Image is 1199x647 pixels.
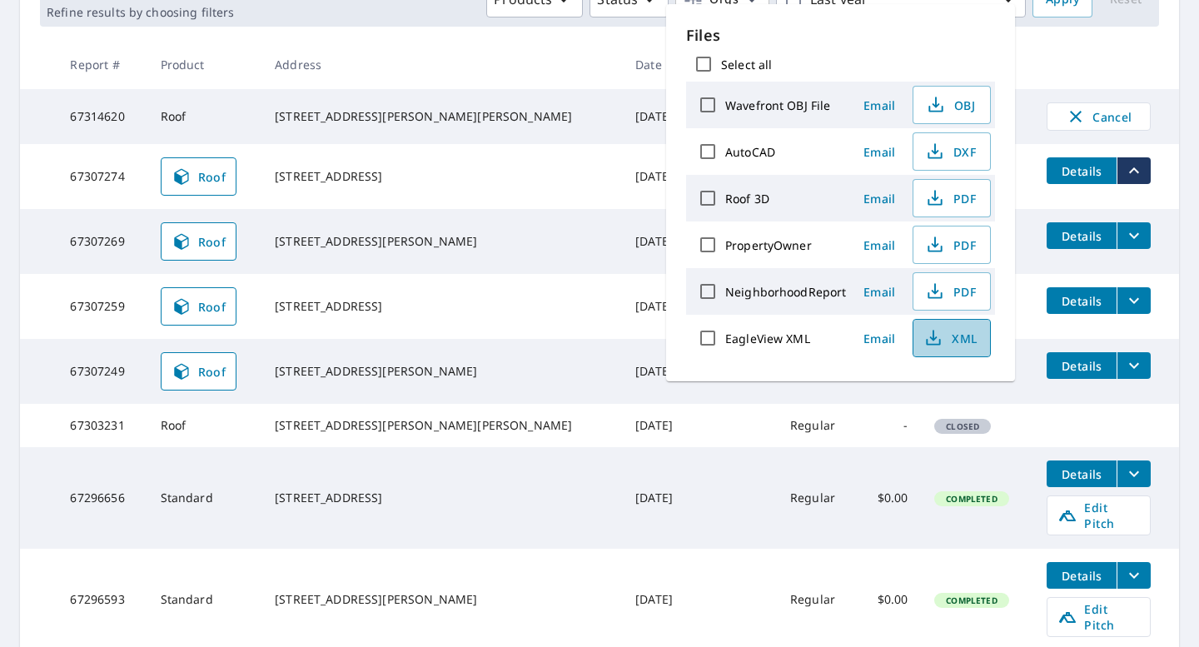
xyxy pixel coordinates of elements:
[1117,562,1151,589] button: filesDropdownBtn-67296593
[275,417,609,434] div: [STREET_ADDRESS][PERSON_NAME][PERSON_NAME]
[261,40,622,89] th: Address
[1057,358,1107,374] span: Details
[1057,163,1107,179] span: Details
[936,493,1007,505] span: Completed
[859,97,899,113] span: Email
[859,144,899,160] span: Email
[1047,597,1151,637] a: Edit Pitch
[57,40,147,89] th: Report #
[1057,228,1107,244] span: Details
[622,89,694,144] td: [DATE]
[275,233,609,250] div: [STREET_ADDRESS][PERSON_NAME]
[1047,157,1117,184] button: detailsBtn-67307274
[777,447,858,549] td: Regular
[853,326,906,351] button: Email
[936,595,1007,606] span: Completed
[1057,601,1140,633] span: Edit Pitch
[57,274,147,339] td: 67307259
[859,191,899,207] span: Email
[275,591,609,608] div: [STREET_ADDRESS][PERSON_NAME]
[161,352,237,391] a: Roof
[859,284,899,300] span: Email
[147,89,261,144] td: Roof
[275,168,609,185] div: [STREET_ADDRESS]
[1047,102,1151,131] button: Cancel
[913,319,991,357] button: XML
[1047,352,1117,379] button: detailsBtn-67307249
[1064,107,1133,127] span: Cancel
[1057,500,1140,531] span: Edit Pitch
[57,339,147,404] td: 67307249
[913,272,991,311] button: PDF
[923,235,977,255] span: PDF
[853,232,906,258] button: Email
[858,404,921,447] td: -
[57,144,147,209] td: 67307274
[622,144,694,209] td: [DATE]
[923,95,977,115] span: OBJ
[161,287,237,326] a: Roof
[1117,460,1151,487] button: filesDropdownBtn-67296656
[913,132,991,171] button: DXF
[622,40,694,89] th: Date
[853,186,906,212] button: Email
[1057,568,1107,584] span: Details
[721,57,772,72] label: Select all
[172,361,226,381] span: Roof
[47,5,234,20] p: Refine results by choosing filters
[275,490,609,506] div: [STREET_ADDRESS]
[1117,157,1151,184] button: filesDropdownBtn-67307274
[1117,222,1151,249] button: filesDropdownBtn-67307269
[147,404,261,447] td: Roof
[913,179,991,217] button: PDF
[57,89,147,144] td: 67314620
[172,167,226,187] span: Roof
[1047,495,1151,535] a: Edit Pitch
[622,404,694,447] td: [DATE]
[859,331,899,346] span: Email
[1057,293,1107,309] span: Details
[853,279,906,305] button: Email
[1117,352,1151,379] button: filesDropdownBtn-67307249
[913,86,991,124] button: OBJ
[57,404,147,447] td: 67303231
[1047,562,1117,589] button: detailsBtn-67296593
[172,296,226,316] span: Roof
[859,237,899,253] span: Email
[1047,222,1117,249] button: detailsBtn-67307269
[1057,466,1107,482] span: Details
[725,144,775,160] label: AutoCAD
[57,209,147,274] td: 67307269
[275,298,609,315] div: [STREET_ADDRESS]
[725,331,810,346] label: EagleView XML
[913,226,991,264] button: PDF
[57,447,147,549] td: 67296656
[858,447,921,549] td: $0.00
[622,209,694,274] td: [DATE]
[853,139,906,165] button: Email
[622,274,694,339] td: [DATE]
[725,284,846,300] label: NeighborhoodReport
[725,191,769,207] label: Roof 3D
[725,237,812,253] label: PropertyOwner
[853,92,906,118] button: Email
[147,447,261,549] td: Standard
[923,328,977,348] span: XML
[1047,460,1117,487] button: detailsBtn-67296656
[622,447,694,549] td: [DATE]
[161,157,237,196] a: Roof
[936,421,989,432] span: Closed
[275,363,609,380] div: [STREET_ADDRESS][PERSON_NAME]
[923,281,977,301] span: PDF
[622,339,694,404] td: [DATE]
[923,142,977,162] span: DXF
[777,404,858,447] td: Regular
[1117,287,1151,314] button: filesDropdownBtn-67307259
[147,40,261,89] th: Product
[686,24,995,47] p: Files
[923,188,977,208] span: PDF
[725,97,830,113] label: Wavefront OBJ File
[172,231,226,251] span: Roof
[1047,287,1117,314] button: detailsBtn-67307259
[275,108,609,125] div: [STREET_ADDRESS][PERSON_NAME][PERSON_NAME]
